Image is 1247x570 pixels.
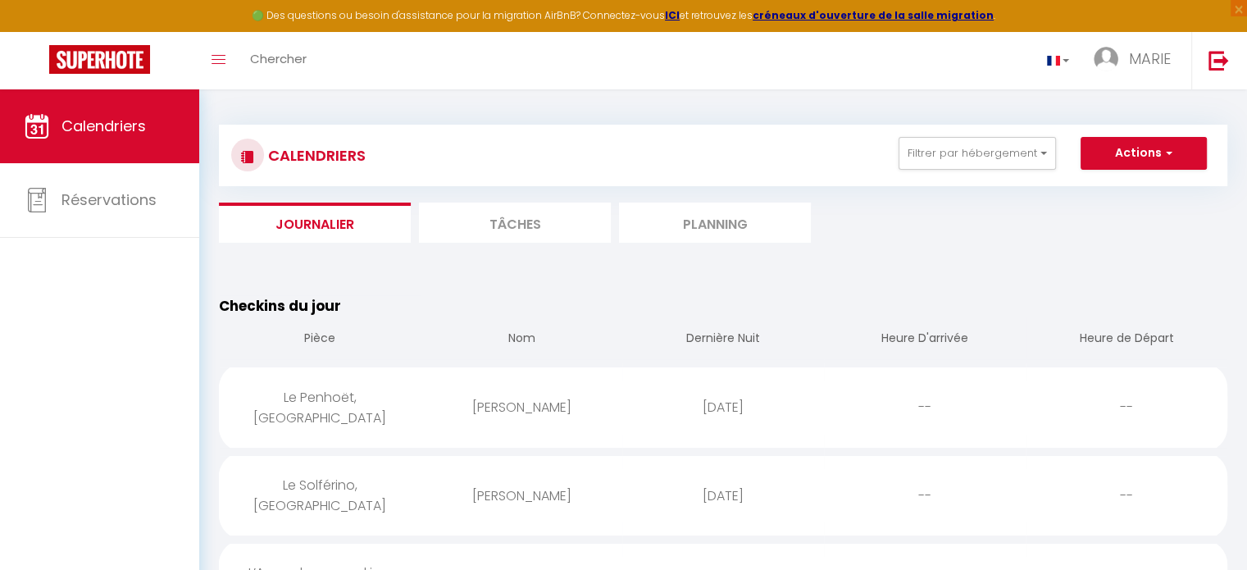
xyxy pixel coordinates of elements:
th: Pièce [219,317,421,363]
th: Heure de Départ [1026,317,1227,363]
div: -- [1026,381,1227,434]
th: Nom [421,317,622,363]
div: [PERSON_NAME] [421,469,622,522]
span: Réservations [61,189,157,210]
a: ICI [665,8,680,22]
button: Actions [1081,137,1207,170]
a: ... MARIE [1081,32,1191,89]
div: [PERSON_NAME] [421,381,622,434]
li: Planning [619,203,811,243]
li: Journalier [219,203,411,243]
button: Filtrer par hébergement [899,137,1056,170]
div: [DATE] [622,381,824,434]
img: ... [1094,47,1118,71]
div: Le Penhoët, [GEOGRAPHIC_DATA] [219,371,421,445]
a: créneaux d'ouverture de la salle migration [753,8,994,22]
span: Checkins du jour [219,296,341,316]
th: Dernière Nuit [622,317,824,363]
span: Chercher [250,50,307,67]
span: Calendriers [61,116,146,136]
h3: CALENDRIERS [264,137,366,174]
th: Heure D'arrivée [824,317,1026,363]
div: [DATE] [622,469,824,522]
img: Super Booking [49,45,150,74]
img: logout [1208,50,1229,71]
div: Le Solférino, [GEOGRAPHIC_DATA] [219,458,421,532]
div: -- [824,381,1026,434]
div: -- [824,469,1026,522]
div: -- [1026,469,1227,522]
button: Ouvrir le widget de chat LiveChat [13,7,62,56]
a: Chercher [238,32,319,89]
span: MARIE [1129,48,1171,69]
li: Tâches [419,203,611,243]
